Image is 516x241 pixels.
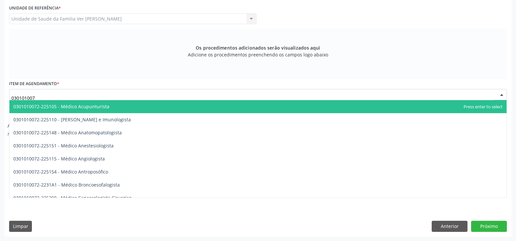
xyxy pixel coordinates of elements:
[11,91,494,104] input: Buscar por procedimento
[432,221,467,232] button: Anterior
[13,169,108,175] span: 0301010072-225154 - Médico Antroposófico
[188,51,328,58] span: Adicione os procedimentos preenchendo os campos logo abaixo
[13,195,132,201] span: 0301010072-225290 - Médico Cancerologista Cirurgíco
[13,116,131,123] span: 0301010072-225110 - [PERSON_NAME] e Imunologista
[13,156,105,162] span: 0301010072-225115 - Médico Angiologista
[13,143,114,149] span: 0301010072-225151 - Médico Anestesiologista
[9,221,32,232] button: Limpar
[471,221,507,232] button: Próximo
[196,44,320,51] span: Os procedimentos adicionados serão visualizados aqui
[7,123,66,129] h6: Anexos adicionados
[13,129,122,136] span: 0301010072-225148 - Médico Anatomopatologista
[9,3,61,13] label: Unidade de referência
[13,182,120,188] span: 0301010072-2231A1 - Médico Broncoesofalogista
[9,79,59,89] label: Item de agendamento
[13,103,109,110] span: 0301010072-225105 - Médico Acupunturista
[7,131,66,138] p: Nenhum anexo disponível.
